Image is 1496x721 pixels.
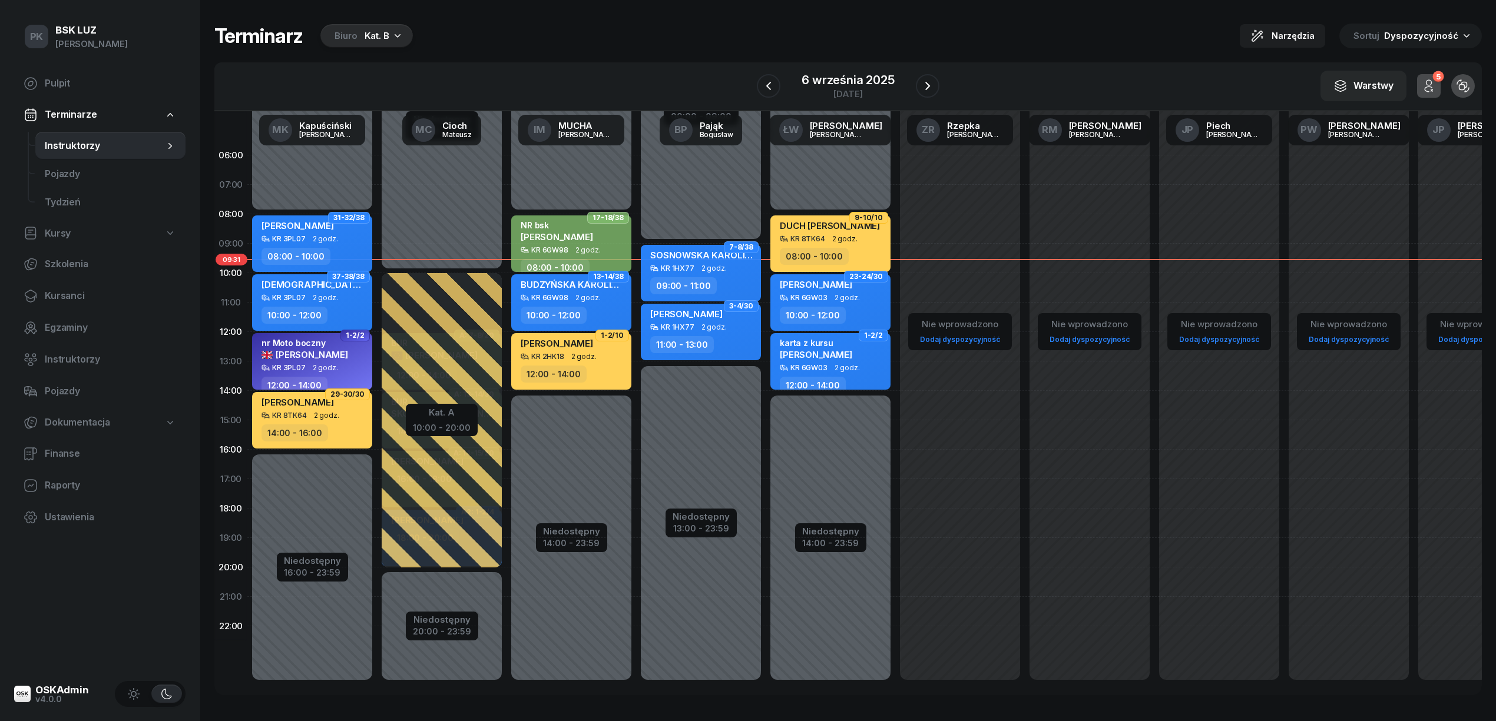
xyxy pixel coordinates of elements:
[534,125,546,135] span: IM
[521,259,590,276] div: 08:00 - 10:00
[262,279,435,290] span: [DEMOGRAPHIC_DATA][PERSON_NAME]
[335,29,358,43] div: Biuro
[915,314,1005,349] button: Nie wprowadzonoDodaj dyspozycyjność
[915,333,1005,346] a: Dodaj dyspozycyjność
[45,76,176,91] span: Pulpit
[214,170,247,200] div: 07:00
[1333,78,1394,94] div: Warstwy
[365,29,389,43] div: Kat. B
[855,217,883,219] span: 9-10/10
[284,554,341,580] button: Niedostępny16:00 - 23:59
[1045,333,1134,346] a: Dodaj dyspozycyjność
[1304,317,1394,332] div: Nie wprowadzono
[317,24,413,48] button: BiuroKat. B
[770,115,892,145] a: ŁW[PERSON_NAME][PERSON_NAME]
[45,446,176,461] span: Finanse
[262,220,334,231] span: [PERSON_NAME]
[673,510,730,536] button: Niedostępny13:00 - 23:59
[45,257,176,272] span: Szkolenia
[593,275,624,278] span: 13-14/38
[35,685,89,695] div: OSKAdmin
[1384,30,1458,41] span: Dyspozycyjność
[802,536,859,548] div: 14:00 - 23:59
[214,435,247,464] div: 16:00
[673,512,730,521] div: Niedostępny
[413,405,471,433] button: Kat. A10:00 - 20:00
[593,217,624,219] span: 17-18/38
[14,101,186,128] a: Terminarze
[272,364,306,371] div: KR 3PL07
[1339,24,1482,48] button: Sortuj Dyspozycyjność
[402,115,481,145] a: MCCiochMateusz
[700,121,733,130] div: Pająk
[14,69,186,98] a: Pulpit
[1206,131,1263,138] div: [PERSON_NAME]
[661,323,694,331] div: KR 1HX77
[214,406,247,435] div: 15:00
[1328,131,1385,138] div: [PERSON_NAME]
[1069,121,1141,130] div: [PERSON_NAME]
[521,338,593,349] span: [PERSON_NAME]
[1432,125,1445,135] span: JP
[214,200,247,229] div: 08:00
[272,235,306,242] div: KR 3PL07
[849,275,883,278] span: 23-24/30
[531,294,568,301] div: KR 6GW98
[571,353,597,361] span: 2 godz.
[14,282,186,310] a: Kursanci
[333,217,365,219] span: 31-32/38
[1432,71,1444,82] div: 5
[214,376,247,406] div: 14:00
[415,125,432,135] span: MC
[262,307,327,324] div: 10:00 - 12:00
[262,349,348,360] span: [PERSON_NAME]
[947,131,1004,138] div: [PERSON_NAME]
[14,440,186,468] a: Finanse
[1174,317,1264,332] div: Nie wprowadzono
[313,364,338,372] span: 2 godz.
[14,409,186,436] a: Dokumentacja
[531,353,564,360] div: KR 2HK18
[802,527,859,536] div: Niedostępny
[214,25,303,46] h1: Terminarz
[45,415,110,430] span: Dokumentacja
[30,32,44,42] span: PK
[790,294,828,301] div: KR 6GW03
[14,377,186,406] a: Pojazdy
[1320,71,1406,101] button: Warstwy
[35,160,186,188] a: Pojazdy
[45,195,176,210] span: Tydzień
[214,258,247,288] div: 10:00
[1300,125,1318,135] span: PW
[214,523,247,553] div: 19:00
[907,115,1013,145] a: ZRRzepka[PERSON_NAME]
[45,352,176,367] span: Instruktorzy
[701,323,727,331] span: 2 godz.
[531,246,568,254] div: KR 6GW98
[332,275,365,278] span: 37-38/38
[780,279,852,290] span: [PERSON_NAME]
[558,121,615,130] div: MUCHA
[1240,24,1325,48] button: Narzędzia
[313,235,338,243] span: 2 godz.
[802,89,895,98] div: [DATE]
[413,613,471,639] button: Niedostępny20:00 - 23:59
[45,384,176,399] span: Pojazdy
[1304,314,1394,349] button: Nie wprowadzonoDodaj dyspozycyjność
[214,317,247,347] div: 12:00
[915,317,1005,332] div: Nie wprowadzono
[1304,333,1394,346] a: Dodaj dyspozycyjność
[346,334,365,337] span: 1-2/2
[1029,115,1151,145] a: RM[PERSON_NAME][PERSON_NAME]
[661,264,694,272] div: KR 1HX77
[45,510,176,525] span: Ustawienia
[299,121,356,130] div: Kapuściński
[45,138,164,154] span: Instruktorzy
[214,141,247,170] div: 06:00
[216,254,247,265] span: 09:31
[521,231,593,242] span: [PERSON_NAME]
[650,336,714,353] div: 11:00 - 13:00
[1042,125,1058,135] span: RM
[1272,29,1315,43] span: Narzędzia
[45,478,176,493] span: Raporty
